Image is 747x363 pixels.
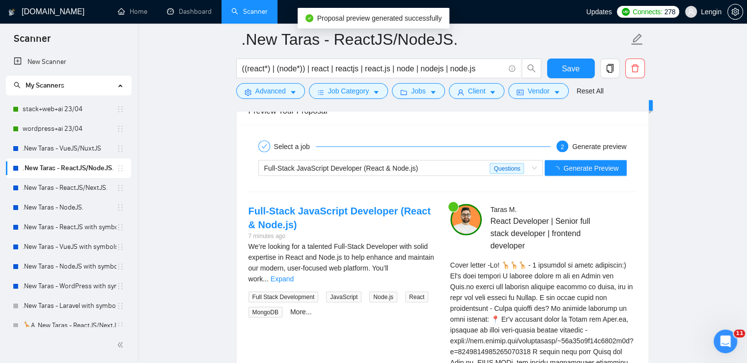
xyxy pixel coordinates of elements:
[118,7,147,16] a: homeHome
[6,257,131,276] li: .New Taras - NodeJS with symbols
[236,83,305,99] button: settingAdvancedcaret-down
[6,217,131,237] li: .New Taras - ReactJS with symbols
[328,86,369,96] span: Job Category
[490,163,524,174] span: Questions
[23,139,116,158] a: .New Taras - VueJS/NuxtJS
[23,316,116,335] a: 🦒A .New Taras - ReactJS/NextJS usual 23/04
[547,59,595,78] button: Save
[563,163,618,174] span: Generate Preview
[392,83,445,99] button: folderJobscaret-down
[553,166,563,173] span: loading
[522,59,541,78] button: search
[116,145,124,152] span: holder
[116,184,124,192] span: holder
[561,144,564,151] span: 2
[633,6,662,17] span: Connects:
[249,232,435,241] div: 7 minutes ago
[317,14,442,22] span: Proposal preview generated successfully
[586,8,612,16] span: Updates
[545,160,626,176] button: Generate Preview
[572,141,627,152] div: Generate preview
[577,86,604,96] a: Reset All
[231,7,268,16] a: searchScanner
[6,237,131,257] li: .New Taras - VueJS with symbols
[6,198,131,217] li: .New Taras - NodeJS.
[8,4,15,20] img: logo
[411,86,426,96] span: Jobs
[508,83,568,99] button: idcardVendorcaret-down
[6,158,131,178] li: .New Taras - ReactJS/NodeJS.
[263,275,269,283] span: ...
[562,62,580,75] span: Save
[600,59,620,78] button: copy
[688,8,694,15] span: user
[26,81,64,90] span: My Scanners
[116,282,124,290] span: holder
[450,204,482,236] img: c1NLmzrk-0pBZjOo1nLSJnOz0itNHKTdmMHAt8VIsLFzaWqqsJDJtcFyV3OYvrqgu3
[6,316,131,335] li: 🦒A .New Taras - ReactJS/NextJS usual 23/04
[116,223,124,231] span: holder
[167,7,212,16] a: dashboardDashboard
[727,8,743,16] a: setting
[631,33,643,46] span: edit
[116,322,124,330] span: holder
[249,292,319,302] span: Full Stack Development
[6,119,131,139] li: wordpress+ai 23/04
[23,296,116,316] a: .New Taras - Laravel with symbols
[6,52,131,72] li: New Scanner
[405,292,428,302] span: React
[23,237,116,257] a: .New Taras - VueJS with symbols
[489,89,496,96] span: caret-down
[490,215,607,252] span: React Developer | Senior full stack developer | frontend developer
[6,31,58,52] span: Scanner
[527,86,549,96] span: Vendor
[23,119,116,139] a: wordpress+ai 23/04
[116,164,124,172] span: holder
[14,52,123,72] a: New Scanner
[317,89,324,96] span: bars
[249,241,435,284] div: We’re looking for a talented Full-Stack Developer with solid expertise in React and Node.js to he...
[116,302,124,310] span: holder
[116,204,124,212] span: holder
[264,164,418,172] span: Full-Stack JavaScript Developer (React & Node.js)
[249,242,434,283] span: We’re looking for a talented Full-Stack Developer with solid expertise in React and Node.js to he...
[116,105,124,113] span: holder
[249,206,431,230] a: Full-Stack JavaScript Developer (React & Node.js)
[490,206,517,213] span: Taras M .
[430,89,437,96] span: caret-down
[369,292,397,302] span: Node.js
[14,82,21,89] span: search
[6,296,131,316] li: .New Taras - Laravel with symbols
[400,89,407,96] span: folder
[6,99,131,119] li: stack+web+ai 23/04
[242,62,504,75] input: Search Freelance Jobs...
[309,83,388,99] button: barsJob Categorycaret-down
[449,83,505,99] button: userClientcaret-down
[622,8,630,16] img: upwork-logo.png
[14,81,64,90] span: My Scanners
[117,340,127,350] span: double-left
[734,330,745,337] span: 11
[509,65,515,72] span: info-circle
[255,86,286,96] span: Advanced
[116,263,124,271] span: holder
[6,178,131,198] li: .New Taras - ReactJS/NextJS.
[626,64,644,73] span: delete
[23,178,116,198] a: .New Taras - ReactJS/NextJS.
[714,330,737,353] iframe: Intercom live chat
[116,243,124,251] span: holder
[727,4,743,20] button: setting
[249,307,282,318] span: MongoDB
[23,99,116,119] a: stack+web+ai 23/04
[261,144,267,150] span: check
[23,276,116,296] a: .New Taras - WordPress with symbols
[23,198,116,217] a: .New Taras - NodeJS.
[373,89,380,96] span: caret-down
[6,276,131,296] li: .New Taras - WordPress with symbols
[6,139,131,158] li: .New Taras - VueJS/NuxtJS
[23,257,116,276] a: .New Taras - NodeJS with symbols
[23,158,116,178] a: .New Taras - ReactJS/NodeJS.
[517,89,524,96] span: idcard
[242,27,629,52] input: Scanner name...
